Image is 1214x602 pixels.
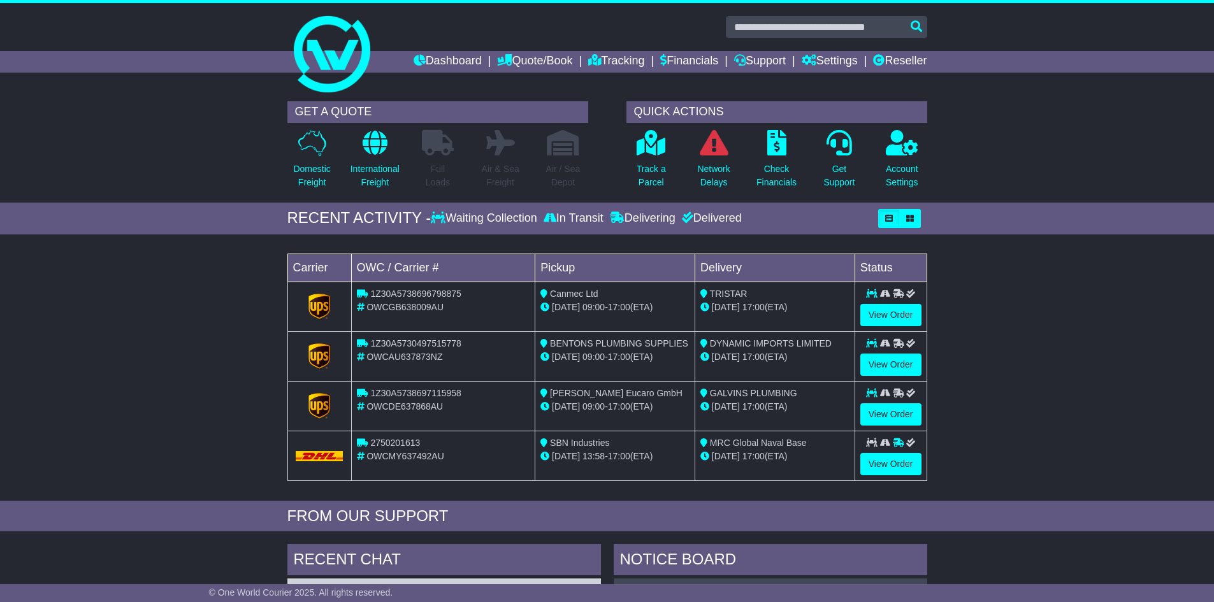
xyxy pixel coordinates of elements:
[293,129,331,196] a: DomesticFreight
[700,450,849,463] div: (ETA)
[712,401,740,412] span: [DATE]
[550,388,683,398] span: [PERSON_NAME] Eucaro GmbH
[823,129,855,196] a: GetSupport
[370,289,461,299] span: 1Z30A5738696798875
[860,453,921,475] a: View Order
[308,294,330,319] img: GetCarrierServiceLogo
[860,354,921,376] a: View Order
[546,162,581,189] p: Air / Sea Depot
[710,338,832,348] span: DYNAMIC IMPORTS LIMITED
[366,352,442,362] span: OWCAU637873NZ
[582,352,605,362] span: 09:00
[308,393,330,419] img: GetCarrierServiceLogo
[679,211,742,226] div: Delivered
[756,162,797,189] p: Check Financials
[742,451,765,461] span: 17:00
[582,401,605,412] span: 09:00
[308,343,330,369] img: GetCarrierServiceLogo
[697,162,730,189] p: Network Delays
[700,350,849,364] div: (ETA)
[350,129,400,196] a: InternationalFreight
[636,129,667,196] a: Track aParcel
[287,507,927,526] div: FROM OUR SUPPORT
[886,162,918,189] p: Account Settings
[873,51,927,73] a: Reseller
[860,304,921,326] a: View Order
[742,401,765,412] span: 17:00
[370,388,461,398] span: 1Z30A5738697115958
[695,254,855,282] td: Delivery
[637,162,666,189] p: Track a Parcel
[351,254,535,282] td: OWC / Carrier #
[742,352,765,362] span: 17:00
[614,544,927,578] div: NOTICE BOARD
[550,289,598,299] span: Canmec Ltd
[712,451,740,461] span: [DATE]
[552,401,580,412] span: [DATE]
[535,254,695,282] td: Pickup
[607,211,679,226] div: Delivering
[550,338,688,348] span: BENTONS PLUMBING SUPPLIES
[497,51,572,73] a: Quote/Book
[540,400,690,413] div: - (ETA)
[540,301,690,314] div: - (ETA)
[734,51,786,73] a: Support
[756,129,797,196] a: CheckFinancials
[287,254,351,282] td: Carrier
[431,211,540,226] div: Waiting Collection
[608,302,630,312] span: 17:00
[710,388,797,398] span: GALVINS PLUMBING
[710,438,807,448] span: MRC Global Naval Base
[287,209,431,227] div: RECENT ACTIVITY -
[697,129,730,196] a: NetworkDelays
[608,401,630,412] span: 17:00
[582,451,605,461] span: 13:58
[366,401,443,412] span: OWCDE637868AU
[710,289,748,299] span: TRISTAR
[855,254,927,282] td: Status
[742,302,765,312] span: 17:00
[802,51,858,73] a: Settings
[366,302,444,312] span: OWCGB638009AU
[885,129,919,196] a: AccountSettings
[540,211,607,226] div: In Transit
[660,51,718,73] a: Financials
[550,438,609,448] span: SBN Industries
[540,350,690,364] div: - (ETA)
[712,352,740,362] span: [DATE]
[552,302,580,312] span: [DATE]
[588,51,644,73] a: Tracking
[540,450,690,463] div: - (ETA)
[712,302,740,312] span: [DATE]
[552,352,580,362] span: [DATE]
[287,101,588,123] div: GET A QUOTE
[608,352,630,362] span: 17:00
[482,162,519,189] p: Air & Sea Freight
[366,451,444,461] span: OWCMY637492AU
[626,101,927,123] div: QUICK ACTIONS
[700,400,849,413] div: (ETA)
[350,162,400,189] p: International Freight
[209,587,393,598] span: © One World Courier 2025. All rights reserved.
[552,451,580,461] span: [DATE]
[414,51,482,73] a: Dashboard
[296,451,343,461] img: DHL.png
[370,438,420,448] span: 2750201613
[422,162,454,189] p: Full Loads
[370,338,461,348] span: 1Z30A5730497515778
[823,162,855,189] p: Get Support
[293,162,330,189] p: Domestic Freight
[287,544,601,578] div: RECENT CHAT
[608,451,630,461] span: 17:00
[860,403,921,426] a: View Order
[700,301,849,314] div: (ETA)
[582,302,605,312] span: 09:00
